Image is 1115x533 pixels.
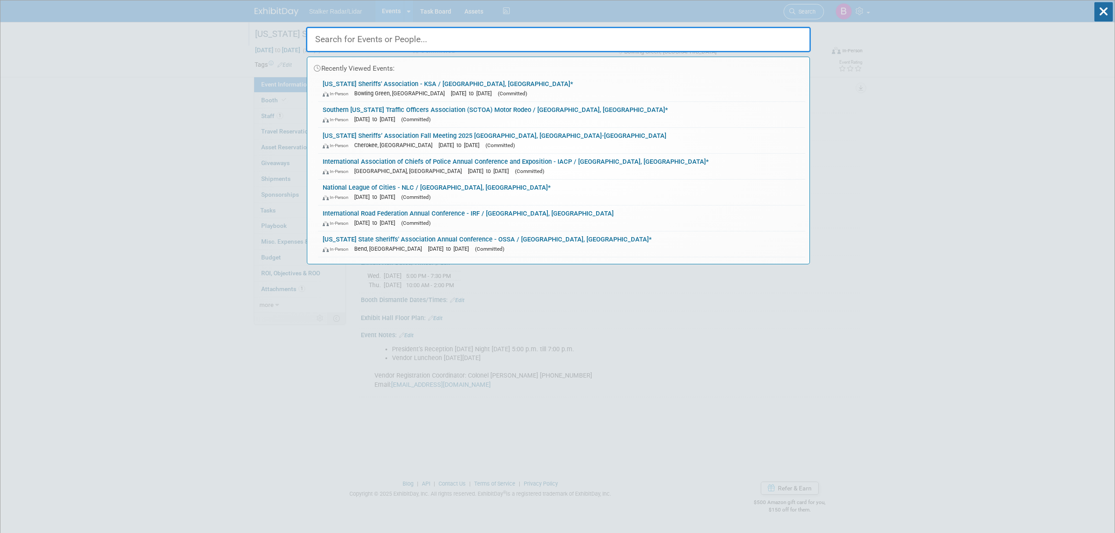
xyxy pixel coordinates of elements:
[318,102,805,127] a: Southern [US_STATE] Traffic Officers Association (SCTOA) Motor Rodeo / [GEOGRAPHIC_DATA], [GEOGRA...
[323,117,352,122] span: In-Person
[354,194,399,200] span: [DATE] to [DATE]
[401,116,431,122] span: (Committed)
[451,90,496,97] span: [DATE] to [DATE]
[354,220,399,226] span: [DATE] to [DATE]
[318,205,805,231] a: International Road Federation Annual Conference - IRF / [GEOGRAPHIC_DATA], [GEOGRAPHIC_DATA] In-P...
[401,220,431,226] span: (Committed)
[323,246,352,252] span: In-Person
[439,142,484,148] span: [DATE] to [DATE]
[468,168,513,174] span: [DATE] to [DATE]
[312,57,805,76] div: Recently Viewed Events:
[318,180,805,205] a: National League of Cities - NLC / [GEOGRAPHIC_DATA], [GEOGRAPHIC_DATA]* In-Person [DATE] to [DATE...
[354,245,426,252] span: Bend, [GEOGRAPHIC_DATA]
[401,194,431,200] span: (Committed)
[323,143,352,148] span: In-Person
[515,168,544,174] span: (Committed)
[354,168,466,174] span: [GEOGRAPHIC_DATA], [GEOGRAPHIC_DATA]
[354,142,437,148] span: Cherokee, [GEOGRAPHIC_DATA]
[428,245,473,252] span: [DATE] to [DATE]
[318,128,805,153] a: [US_STATE] Sheriffs’ Association Fall Meeting 2025 [GEOGRAPHIC_DATA], [GEOGRAPHIC_DATA]-[GEOGRAPH...
[323,91,352,97] span: In-Person
[486,142,515,148] span: (Committed)
[354,116,399,122] span: [DATE] to [DATE]
[475,246,504,252] span: (Committed)
[318,231,805,257] a: [US_STATE] State Sheriffs' Association Annual Conference - OSSA / [GEOGRAPHIC_DATA], [GEOGRAPHIC_...
[498,90,527,97] span: (Committed)
[318,154,805,179] a: International Association of Chiefs of Police Annual Conference and Exposition - IACP / [GEOGRAPH...
[354,90,449,97] span: Bowling Green, [GEOGRAPHIC_DATA]
[323,194,352,200] span: In-Person
[323,169,352,174] span: In-Person
[306,27,811,52] input: Search for Events or People...
[318,76,805,101] a: [US_STATE] Sheriffs' Association - KSA / [GEOGRAPHIC_DATA], [GEOGRAPHIC_DATA]* In-Person Bowling ...
[323,220,352,226] span: In-Person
